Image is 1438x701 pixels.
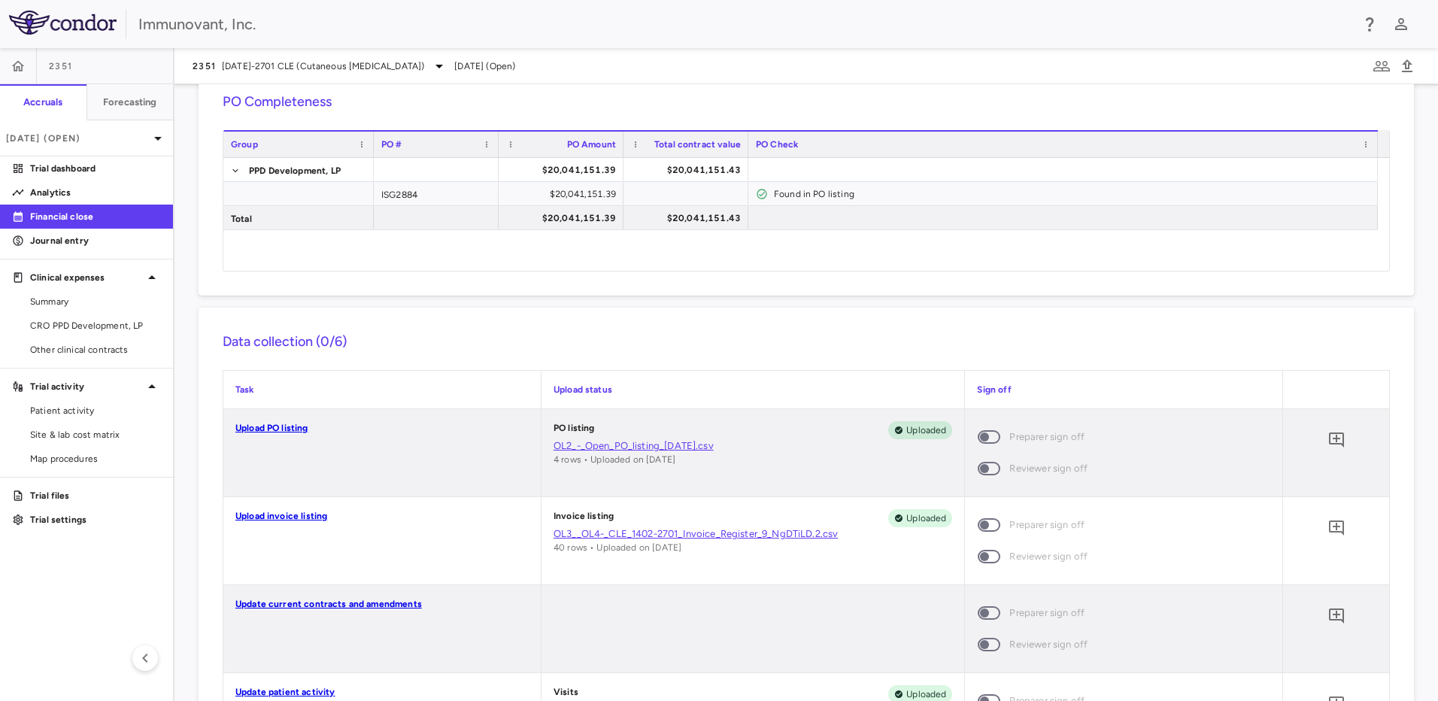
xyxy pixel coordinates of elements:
[30,452,161,466] span: Map procedures
[900,511,952,525] span: Uploaded
[30,162,161,175] p: Trial dashboard
[49,60,72,72] span: 2351
[554,439,953,453] a: OL2_-_Open_PO_listing_[DATE].csv
[6,132,149,145] p: [DATE] (Open)
[1009,548,1088,565] span: Reviewer sign off
[1009,429,1085,445] span: Preparer sign off
[231,139,258,150] span: Group
[30,380,143,393] p: Trial activity
[235,423,308,433] a: Upload PO listing
[30,319,161,332] span: CRO PPD Development, LP
[30,343,161,357] span: Other clinical contracts
[222,59,424,73] span: [DATE]-2701 CLE (Cutaneous [MEDICAL_DATA])
[23,96,62,109] h6: Accruals
[756,139,798,150] span: PO Check
[900,423,952,437] span: Uploaded
[1324,603,1349,629] button: Add comment
[103,96,157,109] h6: Forecasting
[30,234,161,247] p: Journal entry
[567,139,616,150] span: PO Amount
[30,295,161,308] span: Summary
[512,182,616,206] div: $20,041,151.39
[554,542,681,553] span: 40 rows • Uploaded on [DATE]
[30,513,161,527] p: Trial settings
[1324,515,1349,541] button: Add comment
[1009,517,1085,533] span: Preparer sign off
[512,158,616,182] div: $20,041,151.39
[223,92,1390,112] h6: PO Completeness
[554,383,953,396] p: Upload status
[654,139,741,150] span: Total contract value
[1009,605,1085,621] span: Preparer sign off
[235,687,335,697] a: Update patient activity
[374,182,499,205] div: ISG2884
[900,687,952,701] span: Uploaded
[637,206,741,230] div: $20,041,151.43
[554,509,614,527] p: Invoice listing
[454,59,515,73] span: [DATE] (Open)
[381,139,402,150] span: PO #
[1009,460,1088,477] span: Reviewer sign off
[235,599,422,609] a: Update current contracts and amendments
[554,454,675,465] span: 4 rows • Uploaded on [DATE]
[223,332,1390,352] h6: Data collection (0/6)
[512,206,616,230] div: $20,041,151.39
[554,527,953,541] a: OL3__OL4-_CLE_1402-2701_Invoice_Register_9_NgDTiLD.2.csv
[235,383,529,396] p: Task
[193,60,216,72] span: 2351
[637,158,741,182] div: $20,041,151.43
[30,210,161,223] p: Financial close
[1327,431,1345,449] svg: Add comment
[249,159,341,183] span: PPD Development, LP
[1324,427,1349,453] button: Add comment
[30,404,161,417] span: Patient activity
[138,13,1351,35] div: Immunovant, Inc.
[1327,519,1345,537] svg: Add comment
[774,182,1370,206] div: Found in PO listing
[235,511,327,521] a: Upload invoice listing
[231,207,252,231] span: Total
[1327,607,1345,625] svg: Add comment
[30,186,161,199] p: Analytics
[30,489,161,502] p: Trial files
[30,271,143,284] p: Clinical expenses
[30,428,161,442] span: Site & lab cost matrix
[9,11,117,35] img: logo-full-SnFGN8VE.png
[554,421,595,439] p: PO listing
[1009,636,1088,653] span: Reviewer sign off
[977,383,1270,396] p: Sign off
